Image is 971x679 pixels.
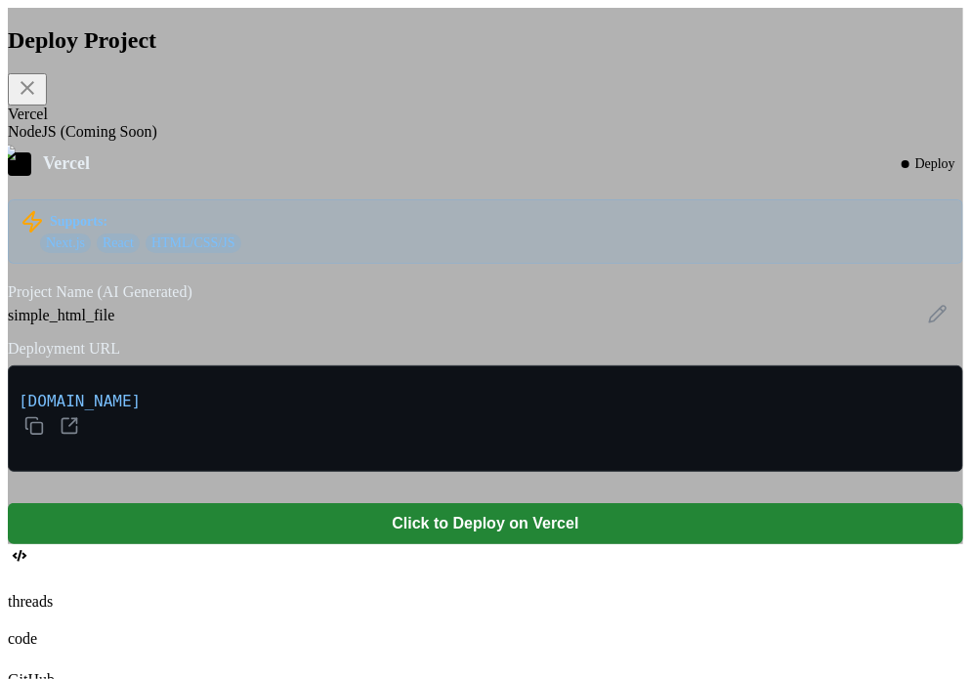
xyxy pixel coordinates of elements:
[146,233,241,253] span: HTML/CSS/JS
[50,214,107,230] strong: Supports:
[54,410,85,446] button: Open in new tab
[19,392,952,446] p: [DOMAIN_NAME]
[40,233,91,253] span: Next.js
[8,630,37,647] label: code
[894,152,963,176] div: Deploy
[8,27,963,54] h2: Deploy Project
[8,503,963,544] button: Click to Deploy on Vercel
[19,410,50,446] button: Copy URL
[924,300,951,330] button: Edit project name
[97,233,140,253] span: React
[8,340,963,358] label: Deployment URL
[8,123,963,141] div: NodeJS (Coming Soon)
[8,283,963,301] label: Project Name (AI Generated)
[8,307,963,324] div: simple_html_file
[8,106,963,123] div: Vercel
[43,153,882,174] div: Vercel
[8,593,53,610] label: threads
